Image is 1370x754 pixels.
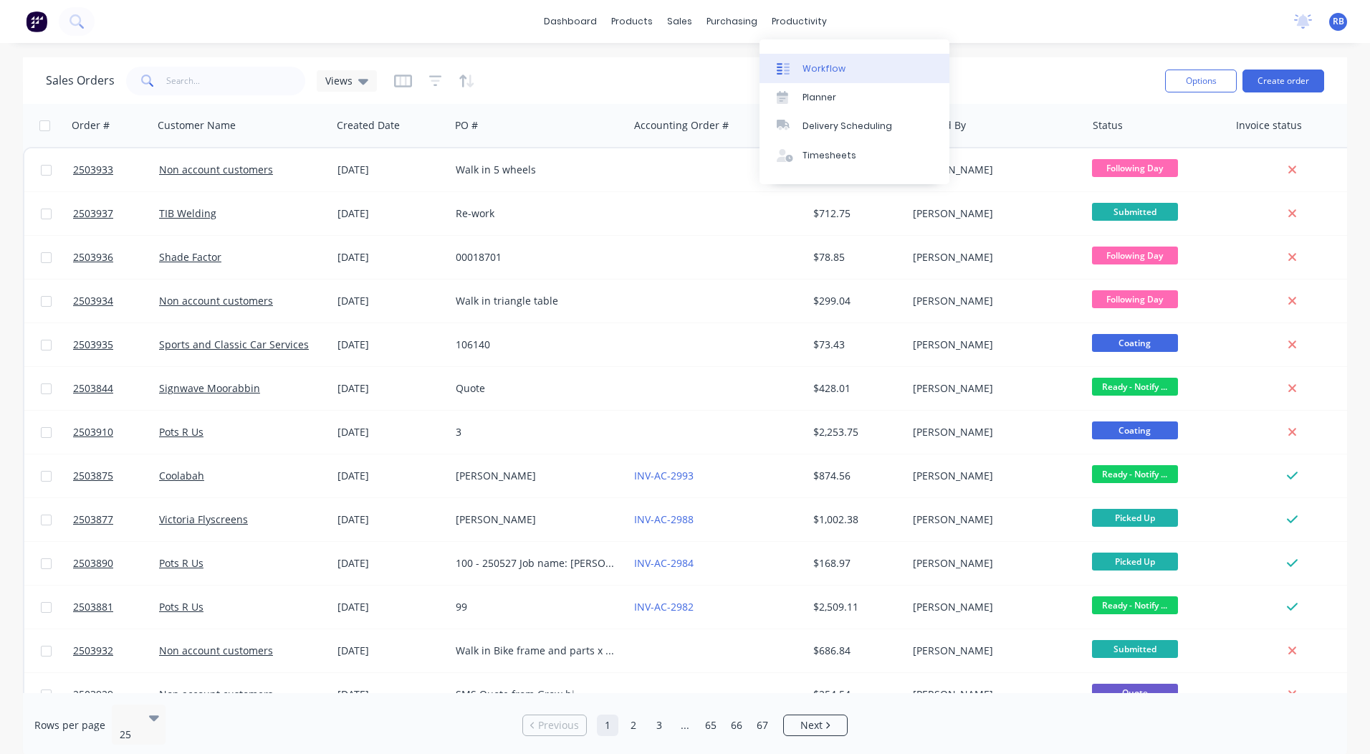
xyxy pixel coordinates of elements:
[158,118,236,133] div: Customer Name
[159,469,204,482] a: Coolabah
[159,687,273,701] a: Non account customers
[913,425,1072,439] div: [PERSON_NAME]
[455,118,478,133] div: PO #
[1236,118,1302,133] div: Invoice status
[159,163,273,176] a: Non account customers
[700,715,722,736] a: Page 65
[46,74,115,87] h1: Sales Orders
[337,294,444,308] div: [DATE]
[337,338,444,352] div: [DATE]
[760,141,949,170] a: Timesheets
[72,118,110,133] div: Order #
[537,11,604,32] a: dashboard
[800,718,823,732] span: Next
[1092,290,1178,308] span: Following Day
[159,425,203,439] a: Pots R Us
[784,718,847,732] a: Next page
[913,381,1072,396] div: [PERSON_NAME]
[674,715,696,736] a: Jump forward
[699,11,765,32] div: purchasing
[913,469,1072,483] div: [PERSON_NAME]
[597,715,618,736] a: Page 1 is your current page
[1092,421,1178,439] span: Coating
[73,367,159,410] a: 2503844
[1092,509,1178,527] span: Picked Up
[813,206,897,221] div: $712.75
[1093,118,1123,133] div: Status
[456,206,615,221] div: Re-work
[73,148,159,191] a: 2503933
[34,718,105,732] span: Rows per page
[337,512,444,527] div: [DATE]
[456,250,615,264] div: 00018701
[73,454,159,497] a: 2503875
[337,469,444,483] div: [DATE]
[803,91,836,104] div: Planner
[760,112,949,140] a: Delivery Scheduling
[913,687,1072,702] div: [PERSON_NAME]
[1092,378,1178,396] span: Ready - Notify ...
[913,163,1072,177] div: [PERSON_NAME]
[660,11,699,32] div: sales
[813,512,897,527] div: $1,002.38
[1092,203,1178,221] span: Submitted
[752,715,773,736] a: Page 67
[813,556,897,571] div: $168.97
[913,250,1072,264] div: [PERSON_NAME]
[456,338,615,352] div: 106140
[73,586,159,629] a: 2503881
[120,727,137,742] div: 25
[765,11,834,32] div: productivity
[913,294,1072,308] div: [PERSON_NAME]
[159,338,309,351] a: Sports and Classic Car Services
[73,236,159,279] a: 2503936
[159,250,221,264] a: Shade Factor
[337,687,444,702] div: [DATE]
[634,556,694,570] a: INV-AC-2984
[634,118,729,133] div: Accounting Order #
[813,250,897,264] div: $78.85
[159,294,273,307] a: Non account customers
[1165,70,1237,92] button: Options
[73,280,159,323] a: 2503934
[648,715,670,736] a: Page 3
[813,600,897,614] div: $2,509.11
[159,206,216,220] a: TIB Welding
[1092,596,1178,614] span: Ready - Notify ...
[913,556,1072,571] div: [PERSON_NAME]
[337,381,444,396] div: [DATE]
[760,83,949,112] a: Planner
[73,629,159,672] a: 2503932
[456,600,615,614] div: 99
[159,512,248,526] a: Victoria Flyscreens
[73,323,159,366] a: 2503935
[73,512,113,527] span: 2503877
[337,556,444,571] div: [DATE]
[813,425,897,439] div: $2,253.75
[73,294,113,308] span: 2503934
[1092,640,1178,658] span: Submitted
[456,469,615,483] div: [PERSON_NAME]
[73,542,159,585] a: 2503890
[337,118,400,133] div: Created Date
[159,556,203,570] a: Pots R Us
[159,381,260,395] a: Signwave Moorabbin
[1092,465,1178,483] span: Ready - Notify ...
[73,338,113,352] span: 2503935
[456,512,615,527] div: [PERSON_NAME]
[337,600,444,614] div: [DATE]
[1333,15,1344,28] span: RB
[166,67,306,95] input: Search...
[623,715,644,736] a: Page 2
[1242,70,1324,92] button: Create order
[337,425,444,439] div: [DATE]
[337,250,444,264] div: [DATE]
[159,600,203,614] a: Pots R Us
[803,120,892,133] div: Delivery Scheduling
[1092,684,1178,702] span: Quote
[803,62,846,75] div: Workflow
[803,149,856,162] div: Timesheets
[913,512,1072,527] div: [PERSON_NAME]
[159,644,273,657] a: Non account customers
[337,163,444,177] div: [DATE]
